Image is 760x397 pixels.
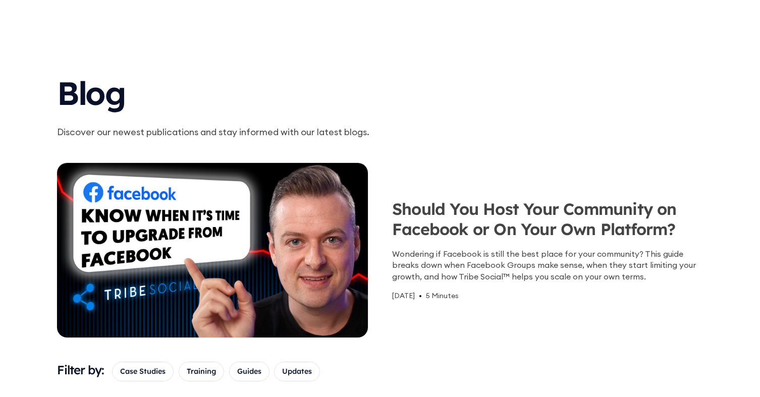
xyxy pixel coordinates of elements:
[120,366,166,377] span: Case Studies
[57,163,703,338] a: Should You Host Your Community on Facebook or On Your Own Platform?Wondering if Facebook is still...
[426,290,459,301] div: 5 Minutes
[282,366,312,377] span: Updates
[57,125,445,139] p: Discover our newest publications and stay informed with our latest blogs.
[187,366,216,377] span: Training
[57,362,104,379] h3: Filter by:
[57,65,445,117] h1: Blog
[237,366,261,377] span: Guides
[419,290,422,301] div: •
[392,290,415,301] div: [DATE]
[112,362,703,381] form: Email Form
[392,199,703,244] h3: Should You Host Your Community on Facebook or On Your Own Platform?
[392,248,703,282] div: Wondering if Facebook is still the best place for your community? This guide breaks down when Fac...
